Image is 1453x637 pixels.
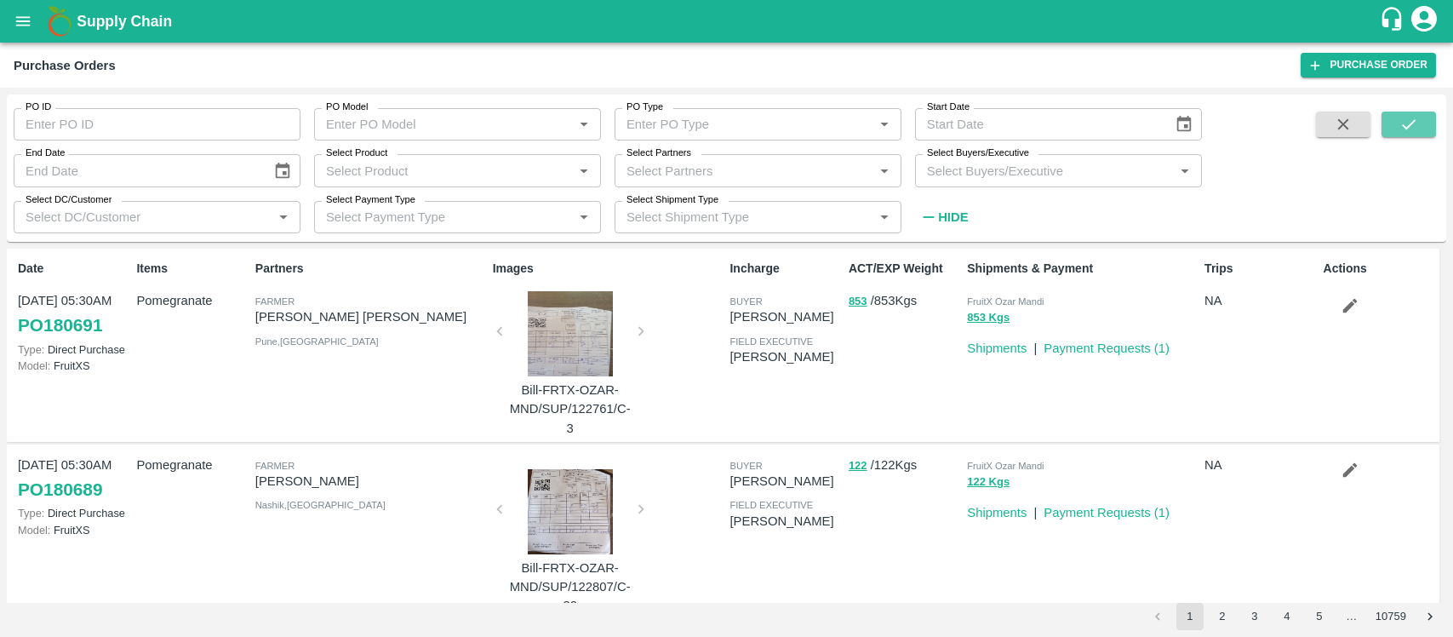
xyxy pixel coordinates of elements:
button: Go to next page [1416,603,1444,630]
b: Supply Chain [77,13,172,30]
span: buyer [729,461,762,471]
button: Open [873,160,895,182]
span: field executive [729,336,813,347]
p: Bill-FRTX-OZAR-MND/SUP/122761/C-3 [506,381,634,438]
button: open drawer [3,2,43,41]
button: Choose date [266,155,299,187]
span: Farmer [255,296,295,307]
p: [DATE] 05:30AM [18,291,129,310]
div: | [1027,496,1037,522]
div: Purchase Orders [14,55,116,77]
button: page 1 [1176,603,1204,630]
p: FruitXS [18,358,129,374]
input: Select Product [319,159,568,181]
label: PO ID [26,100,51,114]
button: Open [1174,160,1196,182]
label: Select DC/Customer [26,193,112,207]
p: NA [1204,291,1316,310]
p: Direct Purchase [18,505,129,521]
button: Open [272,206,295,228]
a: Shipments [967,506,1027,519]
input: Enter PO Model [319,113,546,135]
strong: Hide [938,210,968,224]
label: Select Partners [626,146,691,160]
p: [DATE] 05:30AM [18,456,129,474]
a: Payment Requests (1) [1044,341,1170,355]
label: Start Date [927,100,970,114]
p: [PERSON_NAME] [729,307,841,326]
p: Bill-FRTX-OZAR-MND/SUP/122807/C-32 [506,559,634,616]
button: 122 [849,456,867,476]
button: Open [573,160,595,182]
span: buyer [729,296,762,307]
p: Trips [1204,260,1316,278]
span: FruitX Ozar Mandi [967,461,1044,471]
label: Select Buyers/Executive [927,146,1029,160]
button: Hide [915,203,973,232]
div: account of current user [1409,3,1439,39]
p: FruitXS [18,522,129,538]
button: 122 Kgs [967,473,1010,492]
input: Select DC/Customer [19,206,267,228]
img: logo [43,4,77,38]
p: [PERSON_NAME] [729,472,841,491]
input: Start Date [915,108,1161,141]
span: FruitX Ozar Mandi [967,296,1044,307]
span: Pune , [GEOGRAPHIC_DATA] [255,336,379,347]
input: Select Partners [620,159,868,181]
button: Go to page 10759 [1370,603,1411,630]
p: / 853 Kgs [849,291,960,311]
p: Actions [1324,260,1435,278]
p: Date [18,260,129,278]
p: Direct Purchase [18,341,129,358]
button: Go to page 4 [1273,603,1301,630]
button: Open [573,206,595,228]
a: Payment Requests (1) [1044,506,1170,519]
p: [PERSON_NAME] [PERSON_NAME] [255,307,486,326]
button: 853 Kgs [967,308,1010,328]
nav: pagination navigation [1141,603,1446,630]
button: Go to page 2 [1209,603,1236,630]
p: [PERSON_NAME] [255,472,486,491]
div: … [1338,609,1365,625]
label: PO Type [626,100,663,114]
span: Type: [18,343,44,356]
p: Images [493,260,724,278]
input: Enter PO Type [620,113,846,135]
p: [PERSON_NAME] [729,512,841,531]
span: Nashik , [GEOGRAPHIC_DATA] [255,500,386,510]
a: Supply Chain [77,9,1379,33]
div: | [1027,332,1037,358]
button: Choose date [1168,108,1200,141]
button: 853 [849,292,867,312]
button: Open [573,113,595,135]
input: End Date [14,154,260,187]
label: End Date [26,146,65,160]
span: Model: [18,359,50,372]
a: PO180689 [18,474,102,505]
a: PO180691 [18,310,102,341]
label: PO Model [326,100,369,114]
input: Select Buyers/Executive [920,159,1169,181]
p: [PERSON_NAME] [729,347,841,366]
p: Incharge [729,260,841,278]
label: Select Product [326,146,387,160]
p: NA [1204,456,1316,474]
span: field executive [729,500,813,510]
p: Partners [255,260,486,278]
a: Purchase Order [1301,53,1436,77]
p: / 122 Kgs [849,456,960,475]
p: ACT/EXP Weight [849,260,960,278]
p: Pomegranate [136,291,248,310]
span: Model: [18,524,50,537]
button: Go to page 5 [1306,603,1333,630]
p: Shipments & Payment [967,260,1198,278]
label: Select Payment Type [326,193,415,207]
label: Select Shipment Type [626,193,718,207]
div: customer-support [1379,6,1409,37]
span: Type: [18,507,44,519]
button: Open [873,206,895,228]
button: Open [873,113,895,135]
input: Enter PO ID [14,108,300,141]
span: Farmer [255,461,295,471]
